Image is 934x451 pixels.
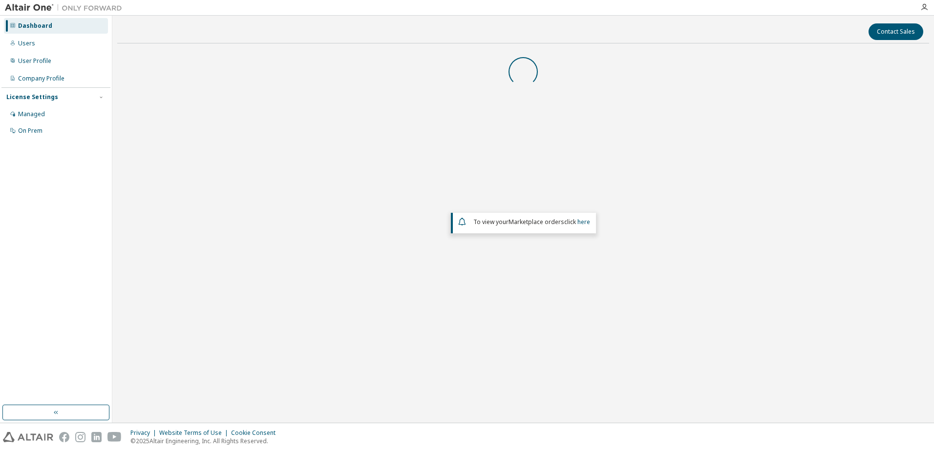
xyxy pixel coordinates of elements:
[18,57,51,65] div: User Profile
[18,22,52,30] div: Dashboard
[59,432,69,442] img: facebook.svg
[18,127,42,135] div: On Prem
[5,3,127,13] img: Altair One
[3,432,53,442] img: altair_logo.svg
[577,218,590,226] a: here
[18,75,64,82] div: Company Profile
[18,110,45,118] div: Managed
[509,218,564,226] em: Marketplace orders
[159,429,231,437] div: Website Terms of Use
[869,23,923,40] button: Contact Sales
[75,432,85,442] img: instagram.svg
[18,40,35,47] div: Users
[107,432,122,442] img: youtube.svg
[473,218,590,226] span: To view your click
[231,429,281,437] div: Cookie Consent
[130,437,281,445] p: © 2025 Altair Engineering, Inc. All Rights Reserved.
[130,429,159,437] div: Privacy
[91,432,102,442] img: linkedin.svg
[6,93,58,101] div: License Settings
